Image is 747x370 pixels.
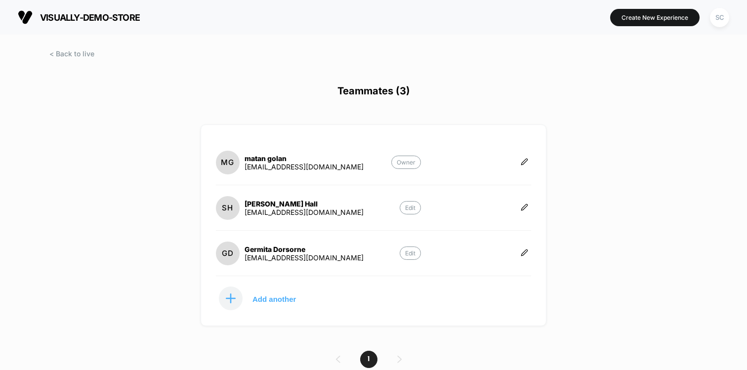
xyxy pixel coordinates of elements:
[245,154,364,163] div: matan golan
[707,7,732,28] button: SC
[245,253,364,262] div: [EMAIL_ADDRESS][DOMAIN_NAME]
[221,158,234,167] p: MG
[610,9,700,26] button: Create New Experience
[400,201,421,214] p: Edit
[245,208,364,216] div: [EMAIL_ADDRESS][DOMAIN_NAME]
[18,10,33,25] img: Visually logo
[40,12,140,23] span: visually-demo-store
[222,248,234,258] p: GD
[245,163,364,171] div: [EMAIL_ADDRESS][DOMAIN_NAME]
[245,200,364,208] div: [PERSON_NAME] Hall
[400,247,421,260] p: Edit
[252,296,296,301] p: Add another
[216,286,315,311] button: Add another
[245,245,364,253] div: Germita Dorsorne
[710,8,729,27] div: SC
[222,203,233,212] p: SH
[391,156,421,169] p: Owner
[15,9,143,25] button: visually-demo-store
[360,351,377,368] span: 1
